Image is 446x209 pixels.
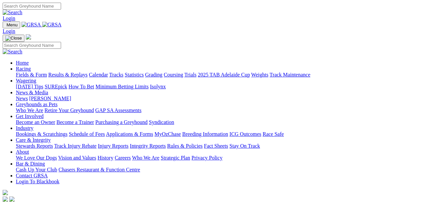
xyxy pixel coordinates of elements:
[45,107,94,113] a: Retire Your Greyhound
[167,143,203,149] a: Rules & Policies
[229,143,260,149] a: Stay On Track
[5,36,22,41] img: Close
[89,72,108,77] a: Calendar
[16,155,443,161] div: About
[69,131,105,137] a: Schedule of Fees
[16,119,443,125] div: Get Involved
[149,119,174,125] a: Syndication
[106,131,153,137] a: Applications & Forms
[16,167,443,173] div: Bar & Dining
[16,131,67,137] a: Bookings & Scratchings
[16,161,45,166] a: Bar & Dining
[16,155,57,161] a: We Love Our Dogs
[16,107,443,113] div: Greyhounds as Pets
[16,167,57,172] a: Cash Up Your Club
[9,196,15,202] img: twitter.svg
[3,190,8,195] img: logo-grsa-white.png
[26,34,31,40] img: logo-grsa-white.png
[29,96,71,101] a: [PERSON_NAME]
[16,137,51,143] a: Care & Integrity
[45,84,67,89] a: SUREpick
[16,179,59,184] a: Login To Blackbook
[3,10,22,15] img: Search
[16,84,443,90] div: Wagering
[16,119,55,125] a: Become an Owner
[16,143,53,149] a: Stewards Reports
[130,143,166,149] a: Integrity Reports
[16,149,29,155] a: About
[16,78,36,83] a: Wagering
[132,155,159,161] a: Who We Are
[16,102,57,107] a: Greyhounds as Pets
[3,196,8,202] img: facebook.svg
[58,167,140,172] a: Chasers Restaurant & Function Centre
[54,143,96,149] a: Track Injury Rebate
[16,107,43,113] a: Who We Are
[191,155,223,161] a: Privacy Policy
[16,173,48,178] a: Contact GRSA
[16,72,443,78] div: Racing
[3,49,22,55] img: Search
[95,107,142,113] a: GAP SA Assessments
[16,131,443,137] div: Industry
[16,90,48,95] a: News & Media
[161,155,190,161] a: Strategic Plan
[115,155,131,161] a: Careers
[69,84,94,89] a: How To Bet
[95,84,149,89] a: Minimum Betting Limits
[16,84,43,89] a: [DATE] Tips
[251,72,268,77] a: Weights
[204,143,228,149] a: Fact Sheets
[48,72,87,77] a: Results & Replays
[3,42,61,49] input: Search
[182,131,228,137] a: Breeding Information
[164,72,183,77] a: Coursing
[184,72,196,77] a: Trials
[229,131,261,137] a: ICG Outcomes
[150,84,166,89] a: Isolynx
[3,21,20,28] button: Toggle navigation
[16,66,31,72] a: Racing
[21,22,41,28] img: GRSA
[98,143,128,149] a: Injury Reports
[109,72,123,77] a: Tracks
[198,72,250,77] a: 2025 TAB Adelaide Cup
[125,72,144,77] a: Statistics
[145,72,162,77] a: Grading
[16,96,28,101] a: News
[42,22,62,28] img: GRSA
[16,60,29,66] a: Home
[16,143,443,149] div: Care & Integrity
[16,96,443,102] div: News & Media
[95,119,148,125] a: Purchasing a Greyhound
[3,3,61,10] input: Search
[262,131,284,137] a: Race Safe
[16,125,33,131] a: Industry
[3,35,24,42] button: Toggle navigation
[7,22,17,27] span: Menu
[270,72,310,77] a: Track Maintenance
[3,15,15,21] a: Login
[97,155,113,161] a: History
[58,155,96,161] a: Vision and Values
[56,119,94,125] a: Become a Trainer
[16,72,47,77] a: Fields & Form
[3,28,15,34] a: Login
[16,113,44,119] a: Get Involved
[154,131,181,137] a: MyOzChase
